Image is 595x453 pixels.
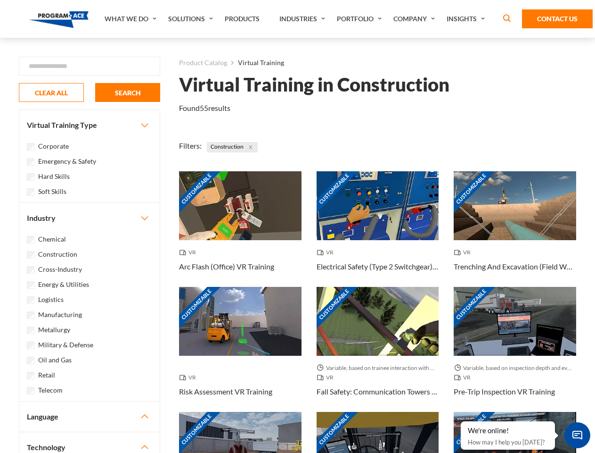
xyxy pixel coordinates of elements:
[317,287,439,412] a: Customizable Thumbnail - Fall Safety: Communication Towers VR Training Variable, based on trainee...
[564,422,590,448] span: Chat Widget
[38,279,89,290] label: Energy & Utilities
[38,186,66,197] label: Soft Skills
[200,103,208,112] em: 55
[27,236,34,243] input: Chemical
[38,385,63,395] label: Telecom
[179,57,576,69] nav: breadcrumb
[38,141,69,151] label: Corporate
[454,261,576,272] h3: Trenching And Excavation (Field Work) VR Training
[38,355,72,365] label: Oil and Gas
[27,296,34,304] input: Logistics
[27,158,34,166] input: Emergency & Safety
[179,373,200,382] span: VR
[38,234,66,244] label: Chemical
[38,171,70,182] label: Hard Skills
[207,142,258,152] span: Construction
[27,342,34,349] input: Military & Defense
[27,266,34,274] input: Cross-Industry
[179,171,302,287] a: Customizable Thumbnail - Arc Flash (Office) VR Training VR Arc Flash (Office) VR Training
[19,402,160,432] button: Language
[468,436,548,448] p: How may I help you [DATE]?
[27,251,34,259] input: Construction
[317,171,439,287] a: Customizable Thumbnail - Electrical Safety (Type 2 Switchgear) VR Training VR Electrical Safety (...
[317,386,439,397] h3: Fall Safety: Communication Towers VR Training
[27,387,34,394] input: Telecom
[454,248,474,257] span: VR
[179,261,274,272] h3: Arc Flash (Office) VR Training
[454,373,474,382] span: VR
[468,426,548,436] div: We're online!
[27,372,34,379] input: Retail
[179,141,202,150] span: Filters:
[179,386,272,397] h3: Risk Assessment VR Training
[27,327,34,334] input: Metallurgy
[454,386,555,397] h3: Pre-Trip Inspection VR Training
[27,311,34,319] input: Manufacturing
[227,57,284,69] li: Virtual Training
[454,363,576,373] span: Variable, based on inspection depth and event interaction.
[19,83,84,102] button: CLEAR ALL
[29,11,89,28] img: Program-Ace
[38,310,82,320] label: Manufacturing
[27,281,34,289] input: Energy & Utilities
[19,203,160,233] button: Industry
[317,248,337,257] span: VR
[38,325,70,335] label: Metallurgy
[245,142,256,152] button: Close
[19,110,160,140] button: Virtual Training Type
[522,9,593,28] a: Contact Us
[179,248,200,257] span: VR
[38,264,82,275] label: Cross-Industry
[38,340,93,350] label: Military & Defense
[179,287,302,412] a: Customizable Thumbnail - Risk Assessment VR Training VR Risk Assessment VR Training
[317,261,439,272] h3: Electrical Safety (Type 2 Switchgear) VR Training
[179,57,227,69] a: Product Catalog
[38,156,96,167] label: Emergency & Safety
[38,249,77,260] label: Construction
[38,370,55,380] label: Retail
[454,171,576,287] a: Customizable Thumbnail - Trenching And Excavation (Field Work) VR Training VR Trenching And Excav...
[27,173,34,181] input: Hard Skills
[27,143,34,151] input: Corporate
[179,76,449,93] h1: Virtual Training in Construction
[179,102,230,114] p: Found results
[38,294,64,305] label: Logistics
[27,188,34,196] input: Soft Skills
[454,287,576,412] a: Customizable Thumbnail - Pre-Trip Inspection VR Training Variable, based on inspection depth and ...
[27,357,34,364] input: Oil and Gas
[317,363,439,373] span: Variable, based on trainee interaction with each section.
[317,373,337,382] span: VR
